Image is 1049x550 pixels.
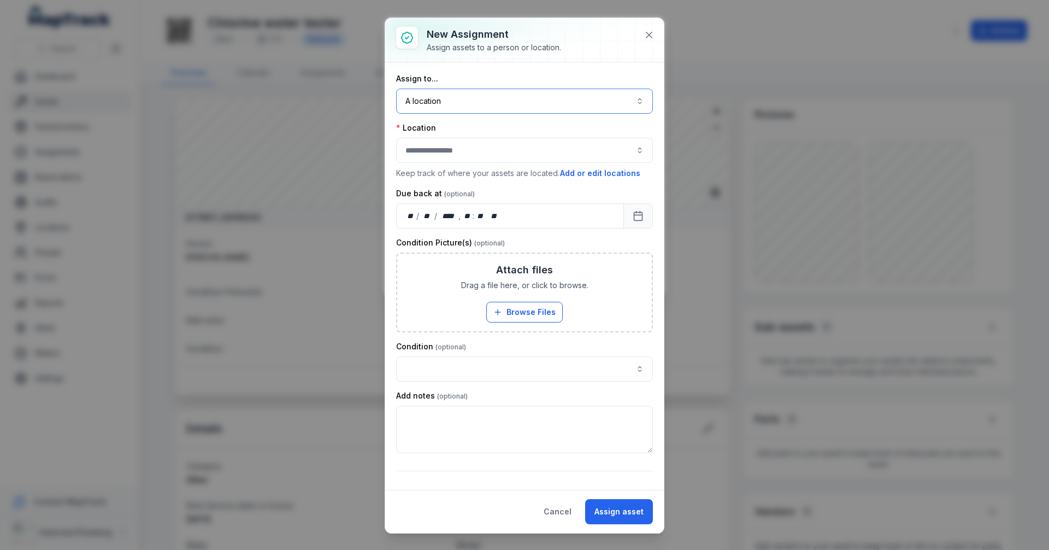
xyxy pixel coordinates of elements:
div: year, [438,210,458,221]
div: minute, [475,210,486,221]
button: Calendar [623,203,653,229]
h3: New assignment [427,27,561,42]
div: am/pm, [488,210,500,221]
span: Drag a file here, or click to browse. [461,280,588,291]
label: Location [396,122,436,133]
label: Condition [396,341,466,352]
div: , [458,210,462,221]
div: : [473,210,475,221]
label: Due back at [396,188,475,199]
label: Add notes [396,390,468,401]
label: Condition Picture(s) [396,237,505,248]
button: Add or edit locations [559,167,641,179]
label: Your location [396,489,447,500]
div: / [416,210,420,221]
div: day, [405,210,416,221]
button: Browse Files [486,302,563,323]
label: Assign to... [396,73,438,84]
button: Assign asset [585,499,653,524]
div: hour, [462,210,473,221]
h3: Attach files [496,262,553,278]
div: Assign assets to a person or location. [427,42,561,53]
p: Keep track of where your assets are located. [396,167,653,179]
div: month, [420,210,435,221]
div: / [434,210,438,221]
button: A location [396,89,653,114]
button: Cancel [534,499,581,524]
